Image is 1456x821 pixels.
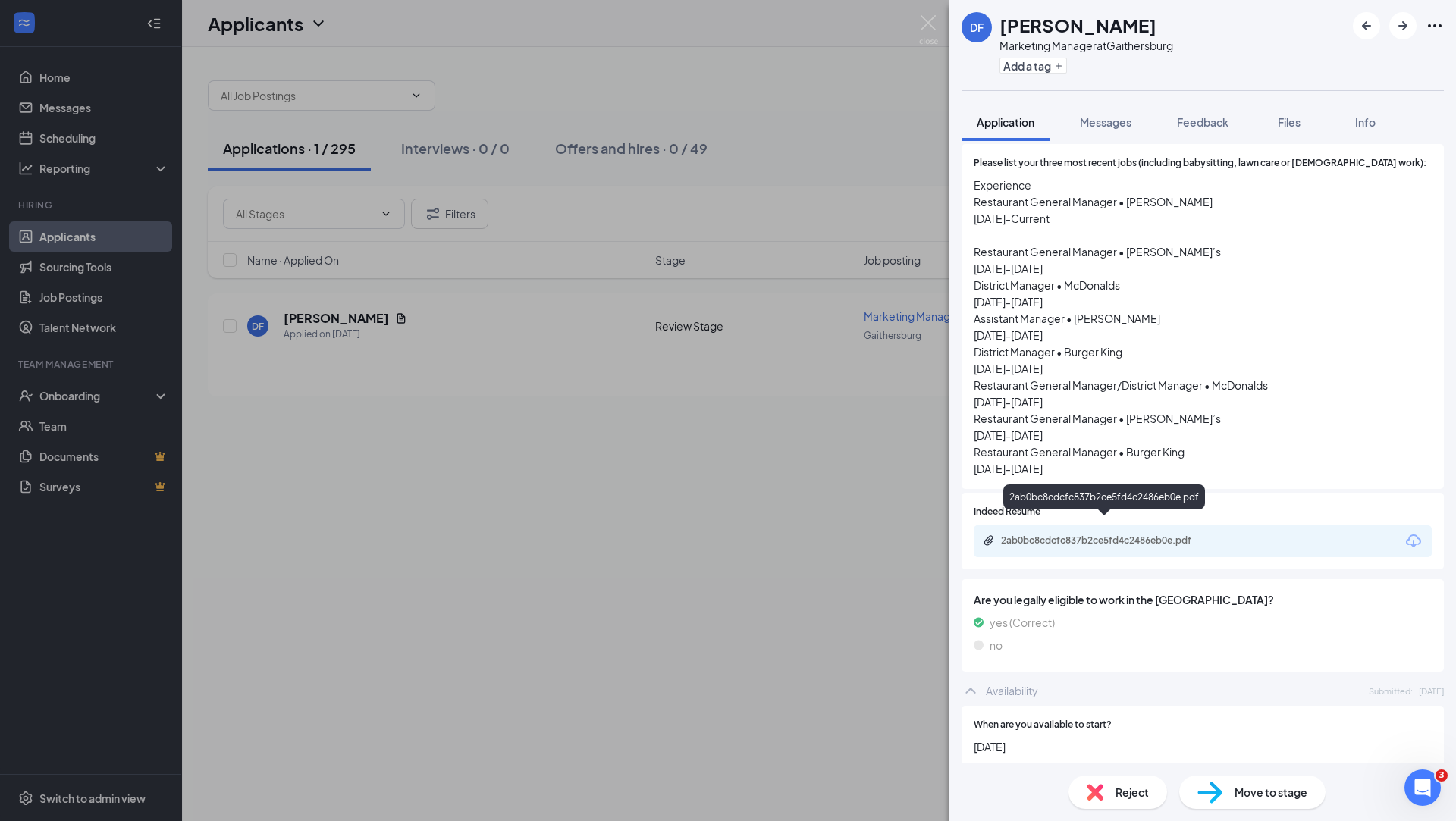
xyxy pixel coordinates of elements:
button: ArrowRight [1389,12,1417,39]
iframe: Intercom live chat [1404,769,1441,806]
span: Move to stage [1235,784,1307,801]
div: 2ab0bc8cdcfc837b2ce5fd4c2486eb0e.pdf [1001,534,1213,547]
div: 2ab0bc8cdcfc837b2ce5fd4c2486eb0e.pdf [1003,484,1205,509]
h1: [PERSON_NAME] [999,12,1156,38]
span: Application [977,115,1034,129]
svg: Download [1404,532,1423,550]
div: Availability [986,683,1038,698]
button: ArrowLeftNew [1353,12,1380,39]
span: Messages [1080,115,1131,129]
span: yes (Correct) [990,614,1055,631]
span: Indeed Resume [974,505,1040,519]
span: Are you legally eligible to work in the [GEOGRAPHIC_DATA]? [974,591,1432,608]
svg: ArrowLeftNew [1357,17,1376,35]
svg: Paperclip [983,534,995,547]
div: DF [970,20,984,35]
svg: ArrowRight [1394,17,1412,35]
svg: Ellipses [1426,17,1444,35]
span: 3 [1436,769,1448,782]
svg: Plus [1054,61,1063,71]
span: Feedback [1177,115,1228,129]
span: Experience Restaurant General Manager • [PERSON_NAME] [DATE]-Current Restaurant General Manager •... [974,177,1432,477]
span: [DATE] [974,738,1432,755]
button: PlusAdd a tag [999,58,1067,74]
span: Reject [1116,784,1149,801]
span: Info [1355,115,1376,129]
span: no [990,637,1003,653]
span: Submitted: [1369,685,1413,697]
div: Marketing Manager at Gaithersburg [999,38,1173,53]
span: Please list your three most recent jobs (including babysitting, lawn care or [DEMOGRAPHIC_DATA] w... [974,156,1426,171]
span: [DATE] [1419,685,1444,697]
svg: ChevronUp [962,682,980,700]
span: Files [1278,115,1301,129]
a: Paperclip2ab0bc8cdcfc837b2ce5fd4c2486eb0e.pdf [983,534,1228,549]
span: When are you available to start? [974,718,1112,732]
